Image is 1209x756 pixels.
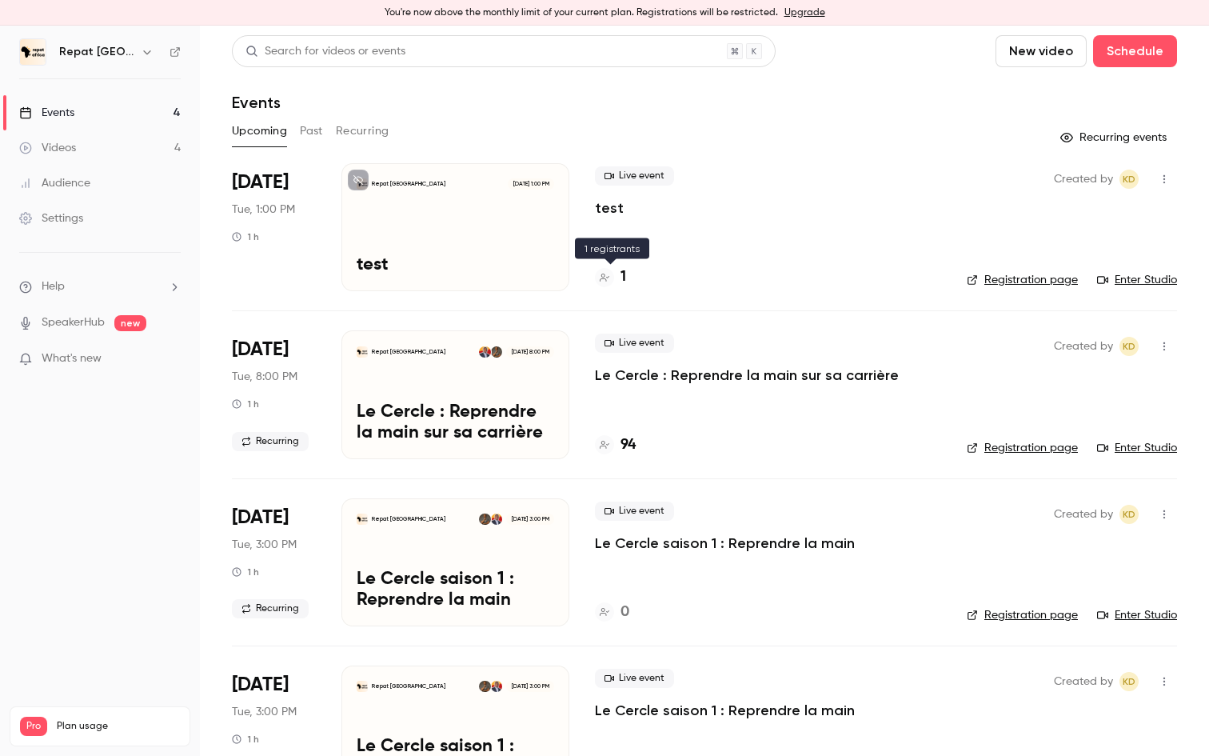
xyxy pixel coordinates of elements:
[1123,672,1135,691] span: KD
[20,717,47,736] span: Pro
[300,118,323,144] button: Past
[1123,337,1135,356] span: KD
[232,337,289,362] span: [DATE]
[506,514,553,525] span: [DATE] 3:00 PM
[232,432,309,451] span: Recurring
[372,515,445,523] p: Repat [GEOGRAPHIC_DATA]
[232,599,309,618] span: Recurring
[57,720,180,733] span: Plan usage
[1054,337,1113,356] span: Created by
[491,514,502,525] img: Kara Diaby
[595,198,624,218] a: test
[341,330,569,458] a: Le Cercle : Reprendre la main sur sa carrièreRepat [GEOGRAPHIC_DATA]Hannah DehauteurKara Diaby[DA...
[232,118,287,144] button: Upcoming
[232,566,259,578] div: 1 h
[595,166,674,186] span: Live event
[59,44,134,60] h6: Repat [GEOGRAPHIC_DATA]
[491,346,502,358] img: Hannah Dehauteur
[1097,607,1177,623] a: Enter Studio
[357,514,368,525] img: Le Cercle saison 1 : Reprendre la main
[19,175,90,191] div: Audience
[595,701,855,720] a: Le Cercle saison 1 : Reprendre la main
[232,330,316,458] div: Sep 30 Tue, 8:00 PM (Europe/Paris)
[357,570,554,611] p: Le Cercle saison 1 : Reprendre la main
[341,163,569,291] a: testRepat [GEOGRAPHIC_DATA][DATE] 1:00 PMtest
[162,352,181,366] iframe: Noticeable Trigger
[232,163,316,291] div: Sep 30 Tue, 1:00 PM (Europe/Paris)
[42,314,105,331] a: SpeakerHub
[357,346,368,358] img: Le Cercle : Reprendre la main sur sa carrière
[506,681,553,692] span: [DATE] 3:00 PM
[1119,337,1139,356] span: Kara Diaby
[114,315,146,331] span: new
[232,733,259,746] div: 1 h
[19,140,76,156] div: Videos
[595,266,626,288] a: 1
[20,39,46,65] img: Repat Africa
[42,278,65,295] span: Help
[232,704,297,720] span: Tue, 3:00 PM
[595,534,855,553] a: Le Cercle saison 1 : Reprendre la main
[232,369,297,385] span: Tue, 8:00 PM
[232,230,259,243] div: 1 h
[1054,170,1113,189] span: Created by
[1097,440,1177,456] a: Enter Studio
[479,514,490,525] img: Hannah Dehauteur
[232,498,316,626] div: Oct 7 Tue, 1:00 PM (Africa/Abidjan)
[245,43,405,60] div: Search for videos or events
[595,434,636,456] a: 94
[1054,505,1113,524] span: Created by
[1119,170,1139,189] span: Kara Diaby
[595,502,674,521] span: Live event
[620,602,629,623] h4: 0
[232,537,297,553] span: Tue, 3:00 PM
[42,350,102,367] span: What's new
[1123,505,1135,524] span: KD
[479,346,490,358] img: Kara Diaby
[232,202,295,218] span: Tue, 1:00 PM
[595,602,629,623] a: 0
[620,434,636,456] h4: 94
[232,93,281,112] h1: Events
[336,118,389,144] button: Recurring
[491,681,502,692] img: Kara Diaby
[372,348,445,356] p: Repat [GEOGRAPHIC_DATA]
[19,105,74,121] div: Events
[357,255,554,276] p: test
[595,669,674,688] span: Live event
[784,6,825,19] a: Upgrade
[506,346,553,358] span: [DATE] 8:00 PM
[341,498,569,626] a: Le Cercle saison 1 : Reprendre la mainRepat [GEOGRAPHIC_DATA]Kara DiabyHannah Dehauteur[DATE] 3:0...
[1093,35,1177,67] button: Schedule
[232,672,289,698] span: [DATE]
[967,440,1078,456] a: Registration page
[1053,125,1177,150] button: Recurring events
[357,402,554,444] p: Le Cercle : Reprendre la main sur sa carrière
[967,272,1078,288] a: Registration page
[1119,672,1139,691] span: Kara Diaby
[372,180,445,188] p: Repat [GEOGRAPHIC_DATA]
[1054,672,1113,691] span: Created by
[232,398,259,410] div: 1 h
[1097,272,1177,288] a: Enter Studio
[595,366,899,385] a: Le Cercle : Reprendre la main sur sa carrière
[19,210,83,226] div: Settings
[595,334,674,353] span: Live event
[372,682,445,690] p: Repat [GEOGRAPHIC_DATA]
[620,266,626,288] h4: 1
[357,681,368,692] img: Le Cercle saison 1 : Reprendre la main
[479,681,490,692] img: Hannah Dehauteur
[967,607,1078,623] a: Registration page
[19,278,181,295] li: help-dropdown-opener
[996,35,1087,67] button: New video
[508,178,553,190] span: [DATE] 1:00 PM
[232,505,289,530] span: [DATE]
[1123,170,1135,189] span: KD
[232,170,289,195] span: [DATE]
[1119,505,1139,524] span: Kara Diaby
